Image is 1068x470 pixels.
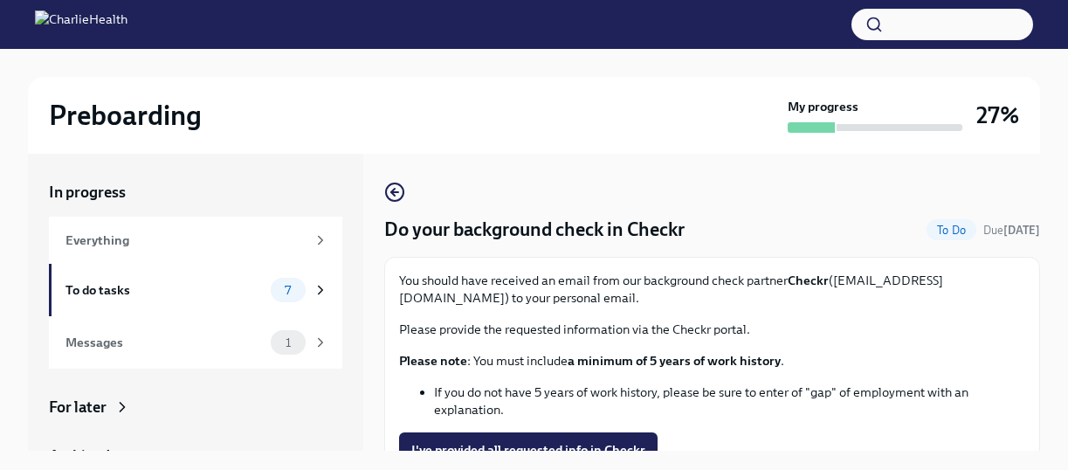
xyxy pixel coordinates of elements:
h4: Do your background check in Checkr [384,217,685,243]
a: Messages1 [49,316,342,369]
span: I've provided all requested info in Checkr [411,441,645,459]
button: I've provided all requested info in Checkr [399,432,658,467]
h3: 27% [976,100,1019,131]
span: To Do [927,224,976,237]
span: 1 [275,336,301,349]
strong: [DATE] [1003,224,1040,237]
a: For later [49,397,342,418]
a: Archived [49,446,342,467]
span: 7 [274,284,301,297]
a: In progress [49,182,342,203]
a: Everything [49,217,342,264]
img: CharlieHealth [35,10,127,38]
p: You should have received an email from our background check partner ([EMAIL_ADDRESS][DOMAIN_NAME]... [399,272,1025,307]
div: Messages [65,333,264,352]
div: Everything [65,231,306,250]
div: To do tasks [65,280,264,300]
strong: Checkr [788,273,829,288]
p: Please provide the requested information via the Checkr portal. [399,321,1025,338]
p: : You must include . [399,352,1025,370]
strong: My progress [788,98,858,115]
div: For later [49,397,107,418]
li: If you do not have 5 years of work history, please be sure to enter of "gap" of employment with a... [434,384,1025,418]
a: To do tasks7 [49,264,342,316]
span: Due [983,224,1040,237]
strong: a minimum of 5 years of work history [568,353,781,369]
span: September 14th, 2025 09:00 [983,222,1040,238]
strong: Please note [399,353,467,369]
h2: Preboarding [49,98,202,133]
